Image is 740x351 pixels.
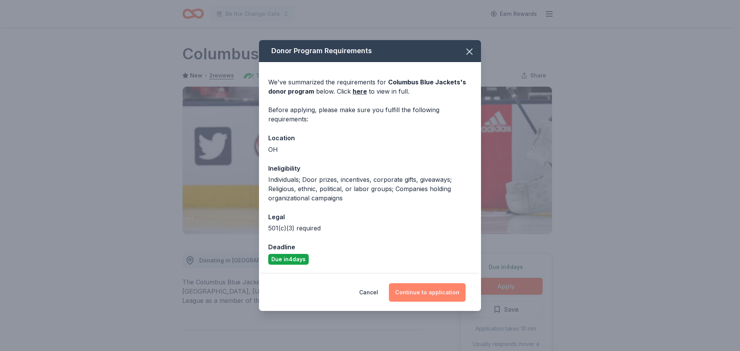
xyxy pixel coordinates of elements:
div: Deadline [268,242,472,252]
div: We've summarized the requirements for below. Click to view in full. [268,77,472,96]
a: here [353,87,367,96]
div: Due in 4 days [268,254,309,265]
div: Ineligibility [268,163,472,173]
button: Continue to application [389,283,466,302]
div: Location [268,133,472,143]
div: Before applying, please make sure you fulfill the following requirements: [268,105,472,124]
button: Cancel [359,283,378,302]
div: Legal [268,212,472,222]
div: 501(c)(3) required [268,223,472,233]
div: OH [268,145,472,154]
div: Donor Program Requirements [259,40,481,62]
div: Individuals; Door prizes, incentives, corporate gifts, giveaways; Religious, ethnic, political, o... [268,175,472,203]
